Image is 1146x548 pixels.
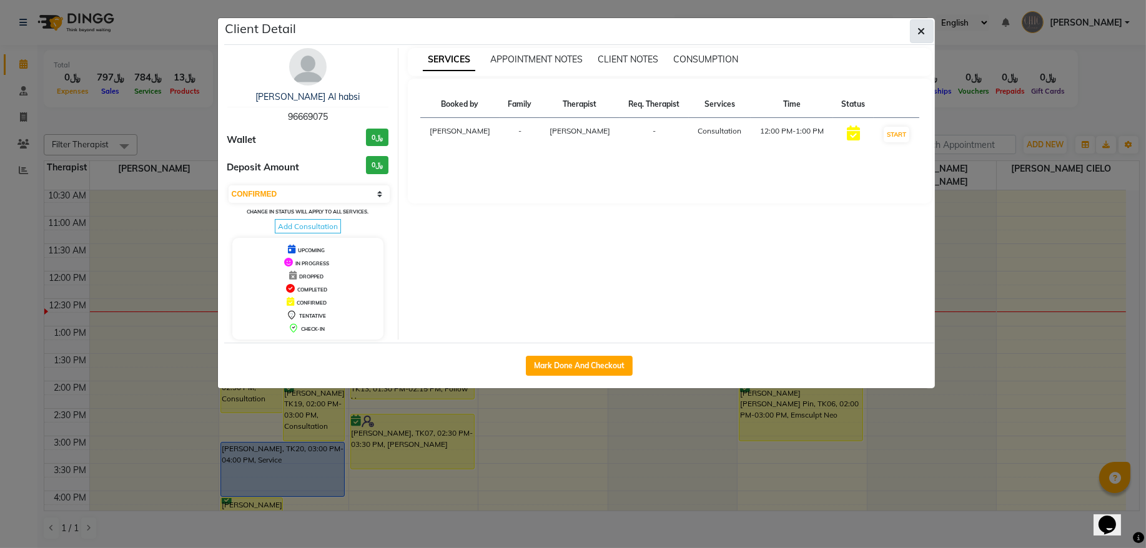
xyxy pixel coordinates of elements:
span: Deposit Amount [227,160,300,175]
th: Req. Therapist [620,91,689,118]
td: - [620,118,689,152]
span: CLIENT NOTES [598,54,658,65]
span: CHECK-IN [301,326,325,332]
span: CONFIRMED [297,300,327,306]
span: 96669075 [288,111,328,122]
th: Family [500,91,540,118]
th: Status [833,91,874,118]
h5: Client Detail [225,19,297,38]
h3: ﷼0 [366,129,388,147]
span: DROPPED [299,273,324,280]
img: avatar [289,48,327,86]
span: IN PROGRESS [295,260,329,267]
h3: ﷼0 [366,156,388,174]
th: Time [751,91,833,118]
td: 12:00 PM-1:00 PM [751,118,833,152]
button: Mark Done And Checkout [526,356,633,376]
td: - [500,118,540,152]
iframe: chat widget [1094,498,1134,536]
span: [PERSON_NAME] [550,126,610,135]
span: UPCOMING [298,247,325,253]
a: [PERSON_NAME] Al habsi [255,91,360,102]
span: COMPLETED [297,286,327,293]
th: Services [689,91,751,118]
span: Wallet [227,133,257,147]
small: Change in status will apply to all services. [247,208,368,215]
th: Therapist [540,91,620,118]
span: Add Consultation [275,219,341,233]
button: START [884,127,909,142]
span: CONSUMPTION [673,54,738,65]
span: APPOINTMENT NOTES [490,54,583,65]
span: TENTATIVE [299,313,326,319]
th: Booked by [420,91,500,118]
span: SERVICES [423,49,475,71]
td: [PERSON_NAME] [420,118,500,152]
div: Consultation [696,125,743,137]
